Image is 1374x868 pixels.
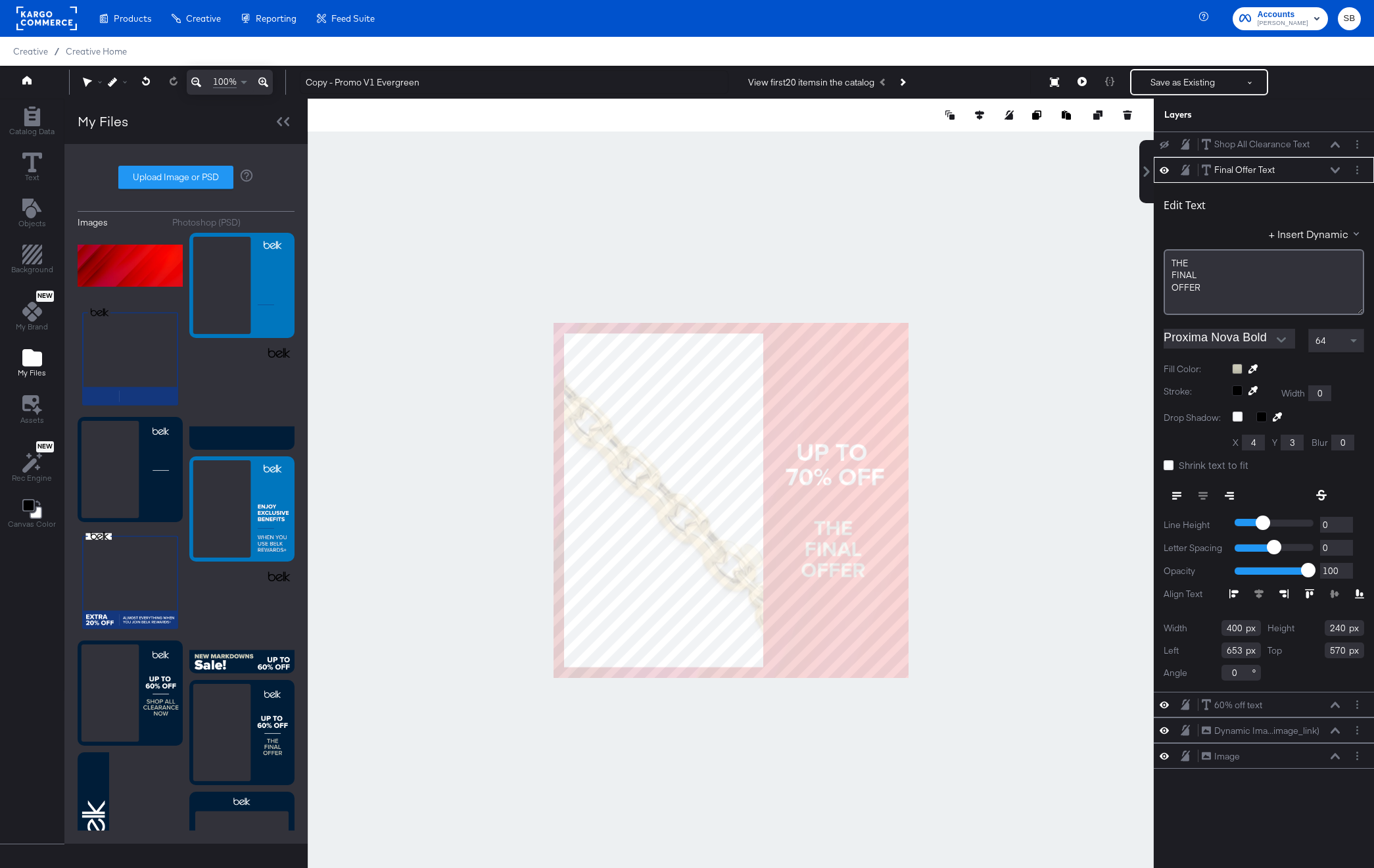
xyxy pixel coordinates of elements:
label: X [1233,437,1239,449]
button: Layer Options [1350,723,1364,737]
span: New [36,443,54,451]
span: Feed Suite [331,13,375,24]
button: Shop All Clearance Text [1201,137,1310,151]
button: SB [1338,7,1361,30]
label: Drop Shadow: [1164,412,1223,424]
a: Creative Home [66,46,127,57]
div: Edit Text [1164,199,1206,212]
span: 64 [1315,335,1326,347]
span: SB [1343,11,1356,26]
span: My Brand [16,322,48,332]
div: My Files [78,112,128,131]
button: NewMy Brand [8,288,56,337]
button: NewRec Engine [4,438,60,487]
label: Opacity [1164,565,1225,577]
span: Reporting [256,13,296,24]
label: Width [1281,387,1305,400]
label: Stroke: [1164,385,1222,401]
label: Fill Color: [1164,363,1222,375]
button: Open [1271,330,1291,350]
label: Align Text [1164,588,1229,600]
span: Creative [186,13,221,24]
div: Shop All Clearance Text [1214,138,1310,151]
span: Catalog Data [9,126,55,137]
span: / [48,46,66,57]
button: + Insert Dynamic [1269,227,1364,241]
label: Line Height [1164,519,1225,531]
label: Y [1272,437,1277,449]
svg: Copy image [1032,110,1041,120]
button: Layer Options [1350,163,1364,177]
button: Add Text [11,195,54,233]
span: Creative [13,46,48,57]
button: Next Product [893,70,911,94]
button: Accounts[PERSON_NAME] [1233,7,1328,30]
label: Height [1267,622,1294,635]
span: 100% [213,76,237,88]
button: Image [1201,750,1241,763]
button: 60% off text [1201,698,1263,712]
span: My Files [18,368,46,378]
span: Canvas Color [8,519,56,529]
button: Save as Existing [1131,70,1234,94]
span: Background [11,264,53,275]
button: Paste image [1062,108,1075,122]
span: Assets [20,415,44,425]
button: Images [78,216,162,229]
span: Text [25,172,39,183]
button: Layer Options [1350,137,1364,151]
label: Angle [1164,667,1187,679]
div: Layers [1164,108,1298,121]
button: Layer Options [1350,698,1364,711]
span: THE [1172,257,1188,269]
span: Rec Engine [12,473,52,483]
button: Assets [12,391,52,429]
div: Final Offer Text [1214,164,1275,176]
span: Products [114,13,151,24]
label: Top [1267,644,1282,657]
button: Dynamic Ima...image_link) [1201,724,1320,738]
button: Text [14,149,50,187]
label: Letter Spacing [1164,542,1225,554]
svg: Paste image [1062,110,1071,120]
span: New [36,292,54,301]
span: [PERSON_NAME] [1258,18,1308,29]
div: 60% off text [1214,699,1262,711]
button: Layer Options [1350,749,1364,763]
button: Add Rectangle [3,242,61,279]
button: Add Rectangle [1,103,62,141]
div: View first 20 items in the catalog [748,76,874,89]
div: Photoshop (PSD) [172,216,241,229]
span: OFFER [1172,281,1200,293]
button: Copy image [1032,108,1045,122]
label: Left [1164,644,1179,657]
span: Shrink text to fit [1179,458,1248,471]
label: Width [1164,622,1187,635]
button: Photoshop (PSD) [172,216,295,229]
button: Final Offer Text [1201,163,1275,177]
div: Image [1214,750,1240,763]
span: Accounts [1258,8,1308,22]
button: Add Files [10,345,54,383]
div: Dynamic Ima...image_link) [1214,725,1319,737]
label: Blur [1312,437,1328,449]
span: Objects [18,218,46,229]
span: FINAL [1172,269,1196,281]
div: Images [78,216,108,229]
